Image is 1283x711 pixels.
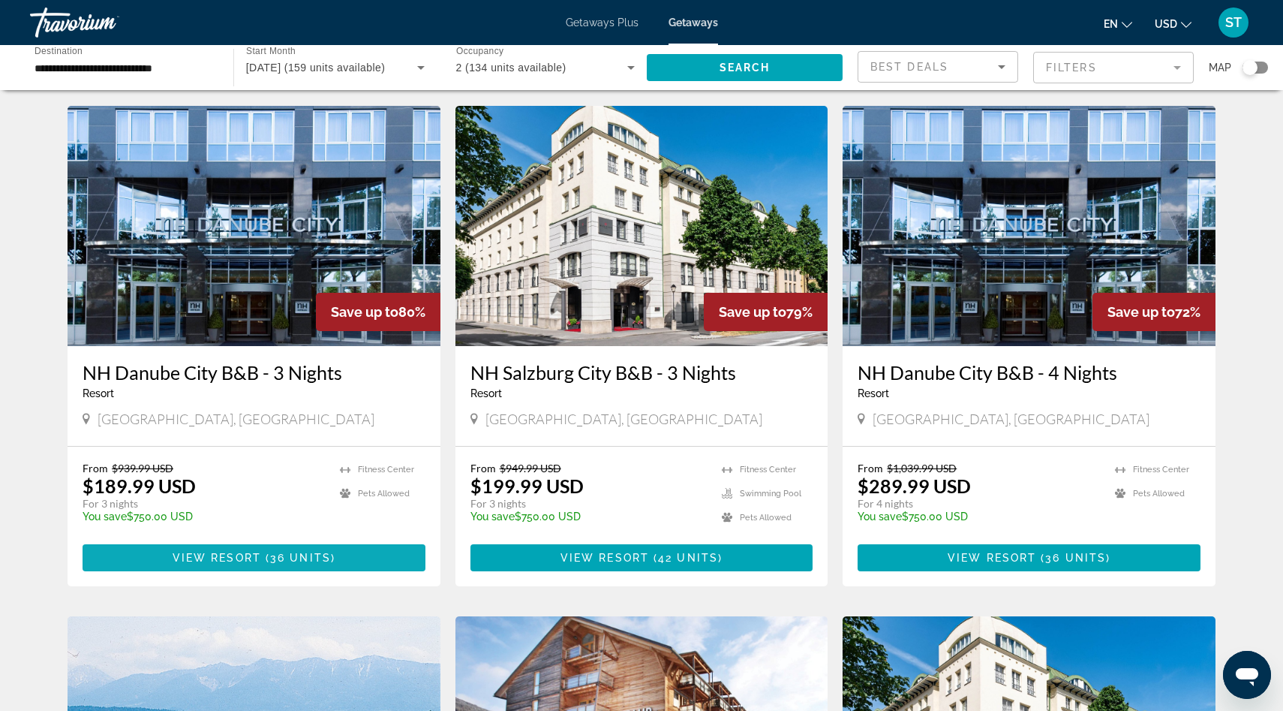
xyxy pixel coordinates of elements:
span: ( ) [1036,552,1110,564]
a: Getaways Plus [566,17,638,29]
p: For 4 nights [858,497,1100,511]
span: $949.99 USD [500,462,561,475]
span: ( ) [261,552,335,564]
p: $750.00 USD [858,511,1100,523]
span: You save [858,511,902,523]
span: Occupancy [456,47,503,56]
span: Pets Allowed [740,513,792,523]
span: From [858,462,883,475]
span: $1,039.99 USD [887,462,957,475]
span: Start Month [246,47,296,56]
div: 80% [316,293,440,331]
span: You save [83,511,127,523]
p: $189.99 USD [83,475,196,497]
span: [GEOGRAPHIC_DATA], [GEOGRAPHIC_DATA] [873,411,1149,427]
p: $289.99 USD [858,475,971,497]
button: View Resort(36 units) [83,544,425,571]
button: User Menu [1214,7,1253,38]
button: View Resort(42 units) [470,544,813,571]
span: Save up to [1107,304,1175,320]
button: Filter [1033,51,1194,84]
a: NH Danube City B&B - 4 Nights [858,361,1200,384]
span: Destination [35,46,83,56]
span: USD [1155,18,1177,30]
span: ( ) [649,552,723,564]
span: [GEOGRAPHIC_DATA], [GEOGRAPHIC_DATA] [485,411,762,427]
span: Swimming Pool [740,489,801,499]
span: [DATE] (159 units available) [246,62,386,74]
mat-select: Sort by [870,58,1005,76]
a: NH Danube City B&B - 3 Nights [83,361,425,384]
span: Resort [470,387,502,399]
span: Fitness Center [740,465,796,475]
img: Z020E01X.jpg [843,106,1215,346]
img: Z010E01X.jpg [455,106,828,346]
span: $939.99 USD [112,462,173,475]
a: NH Salzburg City B&B - 3 Nights [470,361,813,384]
a: Travorium [30,3,180,42]
p: For 3 nights [83,497,325,511]
span: Pets Allowed [358,489,410,499]
span: Map [1209,57,1231,78]
span: 36 units [1045,552,1106,564]
span: View Resort [948,552,1036,564]
span: Resort [858,387,889,399]
span: Save up to [719,304,786,320]
span: 2 (134 units available) [456,62,566,74]
span: 42 units [658,552,718,564]
span: [GEOGRAPHIC_DATA], [GEOGRAPHIC_DATA] [98,411,374,427]
span: Resort [83,387,114,399]
p: $750.00 USD [470,511,708,523]
button: Change language [1104,13,1132,35]
span: Best Deals [870,61,948,73]
span: 36 units [270,552,331,564]
span: Fitness Center [1133,465,1189,475]
span: You save [470,511,515,523]
span: Fitness Center [358,465,414,475]
iframe: Button to launch messaging window [1223,651,1271,699]
div: 72% [1092,293,1215,331]
span: From [83,462,108,475]
div: 79% [704,293,828,331]
span: Pets Allowed [1133,489,1185,499]
button: Change currency [1155,13,1191,35]
button: Search [647,54,843,81]
span: From [470,462,496,475]
button: View Resort(36 units) [858,544,1200,571]
p: $750.00 USD [83,511,325,523]
span: View Resort [560,552,649,564]
span: Save up to [331,304,398,320]
img: Z020E01X.jpg [68,106,440,346]
span: ST [1225,15,1242,30]
a: Getaways [669,17,718,29]
span: en [1104,18,1118,30]
p: $199.99 USD [470,475,584,497]
span: Search [720,62,771,74]
span: View Resort [173,552,261,564]
p: For 3 nights [470,497,708,511]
